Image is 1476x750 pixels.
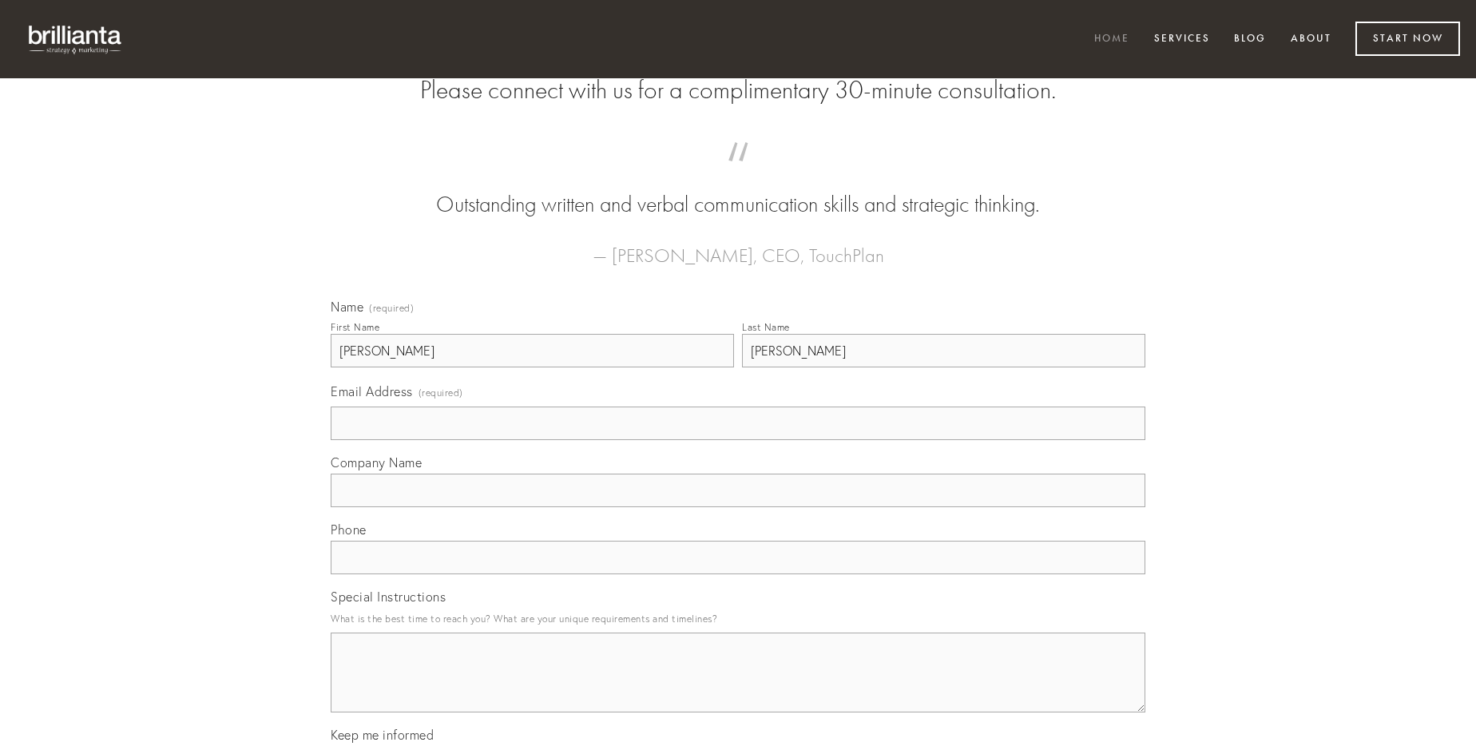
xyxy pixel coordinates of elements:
[331,454,422,470] span: Company Name
[331,383,413,399] span: Email Address
[356,158,1120,220] blockquote: Outstanding written and verbal communication skills and strategic thinking.
[331,589,446,605] span: Special Instructions
[16,16,136,62] img: brillianta - research, strategy, marketing
[1280,26,1342,53] a: About
[331,75,1145,105] h2: Please connect with us for a complimentary 30-minute consultation.
[1084,26,1140,53] a: Home
[331,608,1145,629] p: What is the best time to reach you? What are your unique requirements and timelines?
[369,304,414,313] span: (required)
[356,220,1120,272] figcaption: — [PERSON_NAME], CEO, TouchPlan
[331,522,367,538] span: Phone
[742,321,790,333] div: Last Name
[356,158,1120,189] span: “
[331,299,363,315] span: Name
[1355,22,1460,56] a: Start Now
[1224,26,1276,53] a: Blog
[331,727,434,743] span: Keep me informed
[1144,26,1220,53] a: Services
[419,382,463,403] span: (required)
[331,321,379,333] div: First Name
